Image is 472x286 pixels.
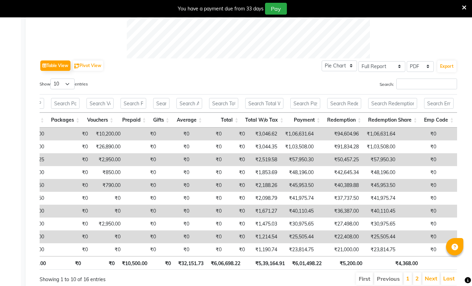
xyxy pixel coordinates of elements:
[281,243,317,256] td: ₹23,814.75
[281,230,317,243] td: ₹25,505.44
[91,166,124,179] td: ₹850.00
[399,153,440,166] td: ₹0
[317,140,362,153] td: ₹91,834.28
[248,243,281,256] td: ₹1,190.74
[86,98,113,109] input: Search Vouchers
[174,256,207,270] th: ₹32,151.73
[406,275,409,282] a: 1
[368,98,417,109] input: Search Redemption Share
[91,140,124,153] td: ₹26,890.00
[248,179,281,192] td: ₹2,188.26
[317,192,362,205] td: ₹37,737.50
[415,275,419,282] a: 2
[124,153,159,166] td: ₹0
[91,218,124,230] td: ₹2,950.00
[193,218,225,230] td: ₹0
[209,98,239,109] input: Search Total
[265,3,287,15] button: Pay
[421,113,457,128] th: Emp Code: activate to sort column ascending
[193,205,225,218] td: ₹0
[248,166,281,179] td: ₹1,853.69
[91,179,124,192] td: ₹790.00
[124,140,159,153] td: ₹0
[49,256,84,270] th: ₹0
[225,166,248,179] td: ₹0
[287,113,324,128] th: Payment: activate to sort column ascending
[281,218,317,230] td: ₹30,975.65
[281,192,317,205] td: ₹41,975.74
[124,192,159,205] td: ₹0
[317,179,362,192] td: ₹40,389.88
[248,230,281,243] td: ₹1,214.54
[193,153,225,166] td: ₹0
[362,179,399,192] td: ₹45,953.50
[443,275,455,282] a: Last
[424,98,454,109] input: Search Emp Code
[399,140,440,153] td: ₹0
[153,98,169,109] input: Search Gifts
[51,98,80,109] input: Search Packages
[248,153,281,166] td: ₹2,519.58
[193,128,225,140] td: ₹0
[176,98,202,109] input: Search Average
[91,192,124,205] td: ₹0
[48,243,91,256] td: ₹0
[225,230,248,243] td: ₹0
[399,243,440,256] td: ₹0
[244,256,288,270] th: ₹5,39,164.91
[317,218,362,230] td: ₹27,498.00
[117,113,150,128] th: Prepaid: activate to sort column ascending
[281,128,317,140] td: ₹1,06,631.64
[281,140,317,153] td: ₹1,03,508.00
[83,113,117,128] th: Vouchers: activate to sort column ascending
[362,140,399,153] td: ₹1,03,508.00
[159,243,193,256] td: ₹0
[159,140,193,153] td: ₹0
[399,230,440,243] td: ₹0
[150,113,173,128] th: Gifts: activate to sort column ascending
[193,230,225,243] td: ₹0
[248,140,281,153] td: ₹3,044.35
[159,166,193,179] td: ₹0
[396,79,457,89] input: Search:
[121,98,146,109] input: Search Prepaid
[159,128,193,140] td: ₹0
[327,98,361,109] input: Search Redemption
[118,256,151,270] th: ₹10,500.00
[317,243,362,256] td: ₹21,000.00
[362,192,399,205] td: ₹41,975.74
[366,256,421,270] th: ₹4,368.00
[40,272,207,283] div: Showing 1 to 10 of 16 entries
[124,179,159,192] td: ₹0
[193,140,225,153] td: ₹0
[281,153,317,166] td: ₹57,950.30
[288,256,325,270] th: ₹6,01,498.22
[362,205,399,218] td: ₹40,110.45
[193,192,225,205] td: ₹0
[124,243,159,256] td: ₹0
[178,5,264,13] div: You have a payment due from 33 days
[248,218,281,230] td: ₹1,475.03
[281,205,317,218] td: ₹40,110.45
[399,192,440,205] td: ₹0
[159,192,193,205] td: ₹0
[173,113,206,128] th: Average: activate to sort column ascending
[40,79,88,89] label: Show entries
[48,218,91,230] td: ₹0
[124,218,159,230] td: ₹0
[207,256,244,270] th: ₹6,06,698.22
[317,128,362,140] td: ₹94,604.96
[124,128,159,140] td: ₹0
[362,243,399,256] td: ₹23,814.75
[48,113,83,128] th: Packages: activate to sort column ascending
[317,230,362,243] td: ₹22,408.00
[48,128,91,140] td: ₹0
[159,205,193,218] td: ₹0
[248,192,281,205] td: ₹2,098.79
[73,60,103,71] button: Pivot View
[151,256,174,270] th: ₹0
[48,230,91,243] td: ₹0
[380,79,457,89] label: Search:
[248,205,281,218] td: ₹1,671.27
[317,166,362,179] td: ₹42,645.34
